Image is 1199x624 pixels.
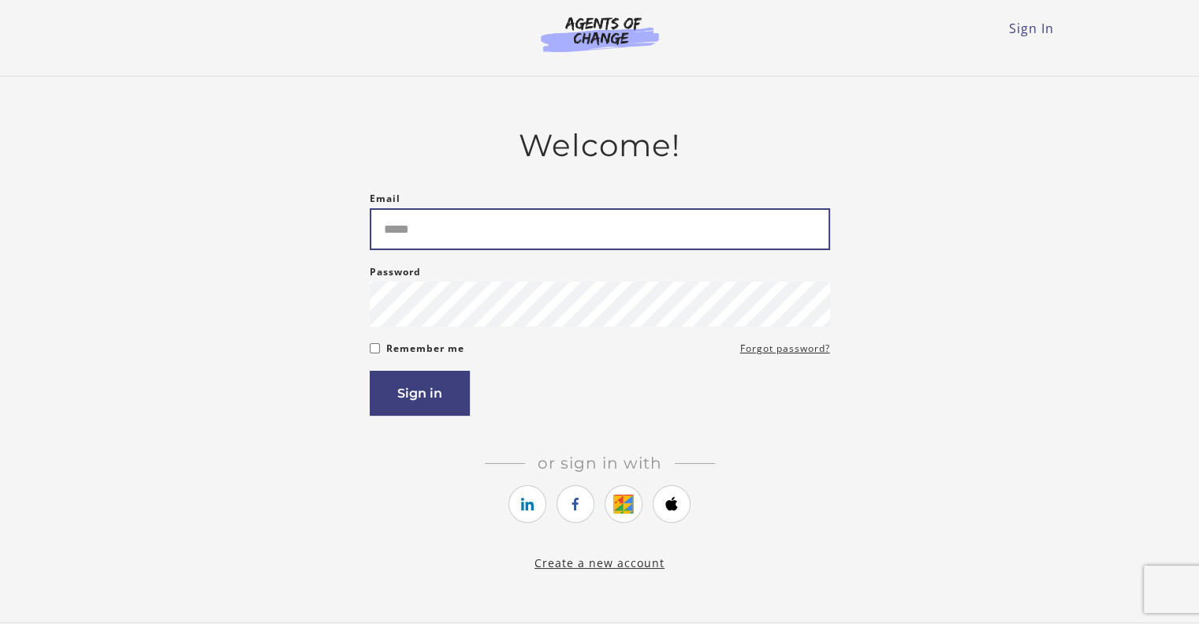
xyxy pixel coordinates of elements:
[508,485,546,523] a: https://courses.thinkific.com/users/auth/linkedin?ss%5Breferral%5D=&ss%5Buser_return_to%5D=&ss%5B...
[534,555,665,570] a: Create a new account
[740,339,830,358] a: Forgot password?
[524,16,676,52] img: Agents of Change Logo
[1009,20,1054,37] a: Sign In
[653,485,691,523] a: https://courses.thinkific.com/users/auth/apple?ss%5Breferral%5D=&ss%5Buser_return_to%5D=&ss%5Bvis...
[605,485,642,523] a: https://courses.thinkific.com/users/auth/google?ss%5Breferral%5D=&ss%5Buser_return_to%5D=&ss%5Bvi...
[386,339,464,358] label: Remember me
[525,454,675,473] span: Or sign in with
[370,371,470,416] button: Sign in
[370,127,830,164] h2: Welcome!
[370,263,421,282] label: Password
[557,485,594,523] a: https://courses.thinkific.com/users/auth/facebook?ss%5Breferral%5D=&ss%5Buser_return_to%5D=&ss%5B...
[370,189,400,208] label: Email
